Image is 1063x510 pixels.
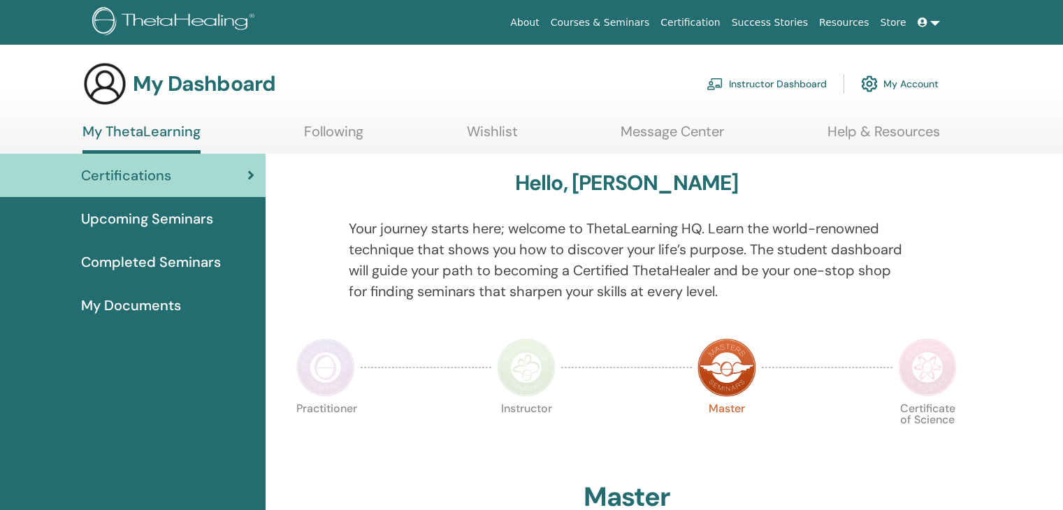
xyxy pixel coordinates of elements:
[545,10,656,36] a: Courses & Seminars
[813,10,875,36] a: Resources
[697,403,756,462] p: Master
[92,7,259,38] img: logo.png
[505,10,544,36] a: About
[81,252,221,272] span: Completed Seminars
[655,10,725,36] a: Certification
[82,61,127,106] img: generic-user-icon.jpg
[726,10,813,36] a: Success Stories
[697,338,756,397] img: Master
[133,71,275,96] h3: My Dashboard
[497,338,556,397] img: Instructor
[81,165,171,186] span: Certifications
[707,68,827,99] a: Instructor Dashboard
[861,68,939,99] a: My Account
[827,123,940,150] a: Help & Resources
[707,78,723,90] img: chalkboard-teacher.svg
[296,403,355,462] p: Practitioner
[82,123,201,154] a: My ThetaLearning
[349,218,905,302] p: Your journey starts here; welcome to ThetaLearning HQ. Learn the world-renowned technique that sh...
[861,72,878,96] img: cog.svg
[81,208,213,229] span: Upcoming Seminars
[515,170,739,196] h3: Hello, [PERSON_NAME]
[81,295,181,316] span: My Documents
[296,338,355,397] img: Practitioner
[497,403,556,462] p: Instructor
[898,338,957,397] img: Certificate of Science
[898,403,957,462] p: Certificate of Science
[304,123,363,150] a: Following
[467,123,518,150] a: Wishlist
[621,123,724,150] a: Message Center
[875,10,912,36] a: Store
